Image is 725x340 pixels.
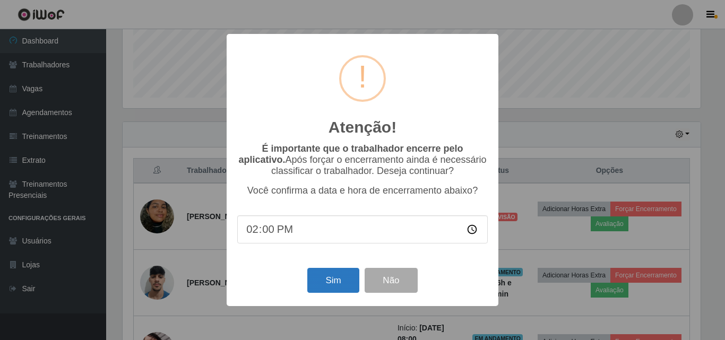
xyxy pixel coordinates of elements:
button: Sim [307,268,359,293]
button: Não [365,268,417,293]
p: Você confirma a data e hora de encerramento abaixo? [237,185,488,196]
h2: Atenção! [329,118,396,137]
b: É importante que o trabalhador encerre pelo aplicativo. [238,143,463,165]
p: Após forçar o encerramento ainda é necessário classificar o trabalhador. Deseja continuar? [237,143,488,177]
